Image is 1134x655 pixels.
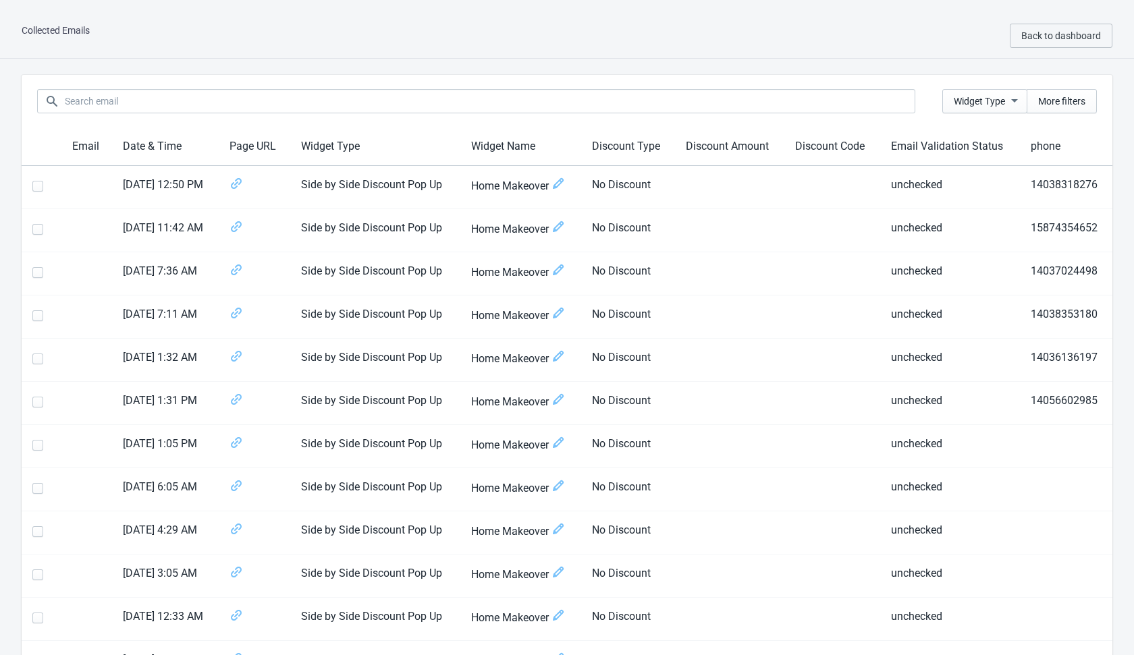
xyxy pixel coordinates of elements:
[1020,382,1112,425] td: 14056602985
[471,393,570,411] span: Home Makeover
[460,127,581,166] th: Widget Name
[290,252,460,295] td: Side by Side Discount Pop Up
[1020,252,1112,295] td: 14037024498
[1027,89,1097,113] button: More filters
[880,598,1020,641] td: unchecked
[471,349,570,368] span: Home Makeover
[471,177,570,195] span: Home Makeover
[1020,209,1112,252] td: 15874354652
[471,608,570,627] span: Home Makeover
[581,252,675,295] td: No Discount
[64,89,915,113] input: Search email
[112,511,219,554] td: [DATE] 4:29 AM
[290,166,460,209] td: Side by Side Discount Pop Up
[112,339,219,382] td: [DATE] 1:32 AM
[471,263,570,281] span: Home Makeover
[880,252,1020,295] td: unchecked
[290,554,460,598] td: Side by Side Discount Pop Up
[1038,96,1085,107] span: More filters
[112,295,219,339] td: [DATE] 7:11 AM
[1077,601,1120,642] iframe: chat widget
[880,339,1020,382] td: unchecked
[290,209,460,252] td: Side by Side Discount Pop Up
[112,209,219,252] td: [DATE] 11:42 AM
[290,382,460,425] td: Side by Side Discount Pop Up
[581,209,675,252] td: No Discount
[675,127,784,166] th: Discount Amount
[581,554,675,598] td: No Discount
[1020,166,1112,209] td: 14038318276
[471,565,570,583] span: Home Makeover
[290,127,460,166] th: Widget Type
[112,425,219,468] td: [DATE] 1:05 PM
[471,479,570,497] span: Home Makeover
[112,598,219,641] td: [DATE] 12:33 AM
[581,468,675,511] td: No Discount
[878,420,1120,594] iframe: chat widget
[581,295,675,339] td: No Discount
[471,220,570,238] span: Home Makeover
[880,166,1020,209] td: unchecked
[581,166,675,209] td: No Discount
[784,127,880,166] th: Discount Code
[112,382,219,425] td: [DATE] 1:31 PM
[290,511,460,554] td: Side by Side Discount Pop Up
[880,295,1020,339] td: unchecked
[471,436,570,454] span: Home Makeover
[1020,127,1112,166] th: phone
[581,339,675,382] td: No Discount
[581,511,675,554] td: No Discount
[581,127,675,166] th: Discount Type
[290,425,460,468] td: Side by Side Discount Pop Up
[581,382,675,425] td: No Discount
[219,127,290,166] th: Page URL
[880,127,1020,166] th: Email Validation Status
[471,306,570,324] span: Home Makeover
[112,127,219,166] th: Date & Time
[290,598,460,641] td: Side by Side Discount Pop Up
[112,252,219,295] td: [DATE] 7:36 AM
[1020,339,1112,382] td: 14036136197
[112,554,219,598] td: [DATE] 3:05 AM
[112,166,219,209] td: [DATE] 12:50 PM
[581,425,675,468] td: No Discount
[290,295,460,339] td: Side by Side Discount Pop Up
[880,382,1020,425] td: unchecked
[880,209,1020,252] td: unchecked
[581,598,675,641] td: No Discount
[1010,24,1112,48] button: Back to dashboard
[942,89,1027,113] button: Widget Type
[290,468,460,511] td: Side by Side Discount Pop Up
[1020,295,1112,339] td: 14038353180
[290,339,460,382] td: Side by Side Discount Pop Up
[954,96,1005,107] span: Widget Type
[112,468,219,511] td: [DATE] 6:05 AM
[471,522,570,540] span: Home Makeover
[1021,30,1101,41] span: Back to dashboard
[61,127,112,166] th: Email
